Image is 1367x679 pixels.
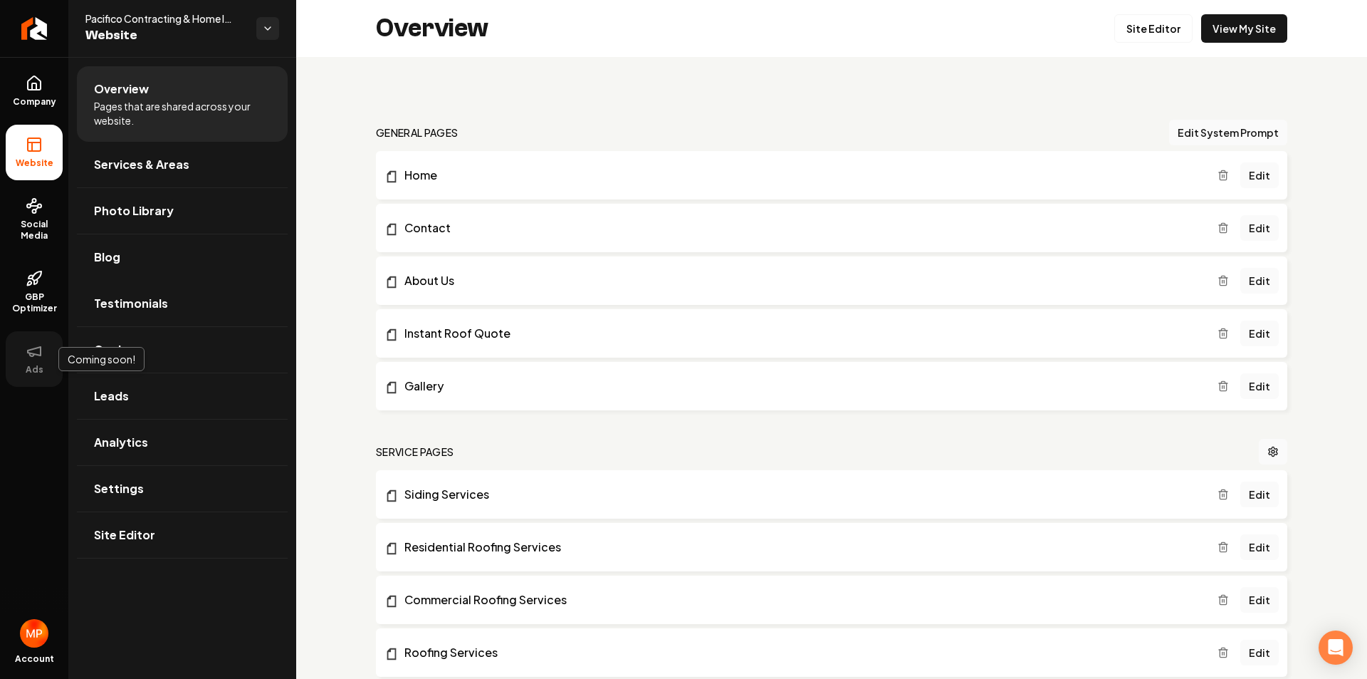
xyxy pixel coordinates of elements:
[384,378,1217,395] a: Gallery
[77,466,288,512] a: Settings
[85,26,245,46] span: Website
[94,202,174,219] span: Photo Library
[20,364,49,375] span: Ads
[1240,587,1279,613] a: Edit
[77,512,288,558] a: Site Editor
[1240,215,1279,241] a: Edit
[20,619,48,648] button: Open user button
[1114,14,1193,43] a: Site Editor
[384,644,1217,661] a: Roofing Services
[384,219,1217,237] a: Contact
[6,186,63,253] a: Social Media
[21,17,48,40] img: Rebolt Logo
[1240,482,1279,507] a: Edit
[7,96,62,108] span: Company
[6,291,63,314] span: GBP Optimizer
[1240,268,1279,294] a: Edit
[384,539,1217,556] a: Residential Roofing Services
[384,486,1217,503] a: Siding Services
[384,272,1217,289] a: About Us
[1240,534,1279,560] a: Edit
[77,281,288,326] a: Testimonials
[20,619,48,648] img: Michael Pacifico
[6,63,63,119] a: Company
[384,325,1217,342] a: Instant Roof Quote
[94,341,127,358] span: Goals
[94,99,271,128] span: Pages that are shared across your website.
[94,527,155,544] span: Site Editor
[384,591,1217,608] a: Commercial Roofing Services
[6,259,63,326] a: GBP Optimizer
[1169,120,1287,145] button: Edit System Prompt
[376,445,454,459] h2: Service Pages
[94,156,189,173] span: Services & Areas
[77,142,288,187] a: Services & Areas
[77,420,288,465] a: Analytics
[376,125,459,140] h2: general pages
[10,157,59,169] span: Website
[85,11,245,26] span: Pacifico Contracting & Home Improvement
[68,352,135,366] p: Coming soon!
[94,434,148,451] span: Analytics
[384,167,1217,184] a: Home
[94,249,120,266] span: Blog
[77,188,288,234] a: Photo Library
[1240,321,1279,346] a: Edit
[94,295,168,312] span: Testimonials
[94,480,144,497] span: Settings
[15,653,54,665] span: Account
[94,388,129,405] span: Leads
[1319,631,1353,665] div: Open Intercom Messenger
[77,373,288,419] a: Leads
[6,219,63,242] span: Social Media
[1240,373,1279,399] a: Edit
[1240,640,1279,665] a: Edit
[1201,14,1287,43] a: View My Site
[6,331,63,387] button: Ads
[1240,162,1279,188] a: Edit
[94,81,149,98] span: Overview
[376,14,488,43] h2: Overview
[77,234,288,280] a: Blog
[77,327,288,373] a: Goals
